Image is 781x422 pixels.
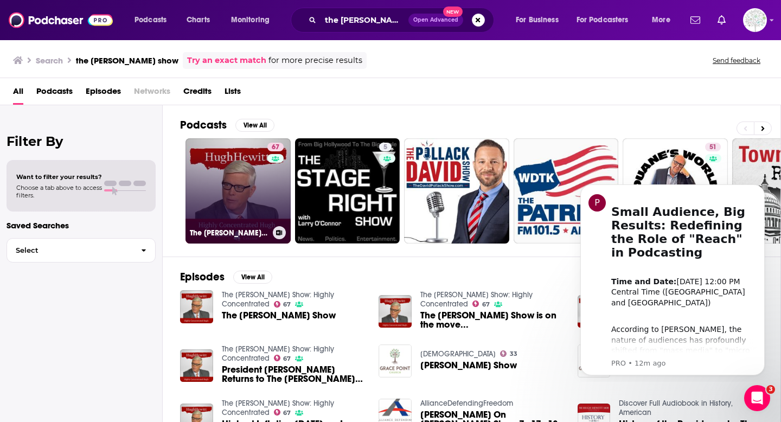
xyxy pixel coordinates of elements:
[482,302,490,307] span: 67
[225,82,241,105] a: Lists
[301,8,504,33] div: Search podcasts, credits, & more...
[686,11,705,29] a: Show notifications dropdown
[577,12,629,28] span: For Podcasters
[743,8,767,32] span: Logged in as WunderTanya
[652,12,670,28] span: More
[16,173,102,181] span: Want to filter your results?
[76,55,178,66] h3: the [PERSON_NAME] show
[420,361,517,370] a: Hugh Hewitt Show
[127,11,181,29] button: open menu
[9,10,113,30] img: Podchaser - Follow, Share and Rate Podcasts
[231,12,270,28] span: Monitoring
[180,118,227,132] h2: Podcasts
[187,12,210,28] span: Charts
[743,8,767,32] img: User Profile
[413,17,458,23] span: Open Advanced
[134,82,170,105] span: Networks
[713,11,730,29] a: Show notifications dropdown
[443,7,463,17] span: New
[222,365,366,383] a: President Trump Returns to The Hugh Hewitt Show To Talk China, Iran, Submarines…and the NFL
[7,133,156,149] h2: Filter By
[267,143,284,151] a: 67
[420,361,517,370] span: [PERSON_NAME] Show
[190,228,268,238] h3: The [PERSON_NAME] Show: Highly Concentrated
[16,184,102,199] span: Choose a tab above to access filters.
[420,349,496,359] a: Grace Point Church
[180,349,213,382] img: President Trump Returns to The Hugh Hewitt Show To Talk China, Iran, Submarines…and the NFL
[766,385,775,394] span: 3
[420,311,565,329] a: The Hugh Hewitt Show is on the move...
[222,344,334,363] a: The Hugh Hewitt Show: Highly Concentrated
[408,14,463,27] button: Open AdvancedNew
[180,11,216,29] a: Charts
[7,247,132,254] span: Select
[223,11,284,29] button: open menu
[564,175,781,382] iframe: Intercom notifications message
[233,271,272,284] button: View All
[321,11,408,29] input: Search podcasts, credits, & more...
[36,82,73,105] a: Podcasts
[508,11,572,29] button: open menu
[623,138,728,244] a: 51
[619,399,733,417] a: Discover Full Audiobook in History, American
[274,409,291,415] a: 67
[283,302,291,307] span: 67
[222,290,334,309] a: The Hugh Hewitt Show: Highly Concentrated
[472,300,490,307] a: 67
[272,142,279,153] span: 67
[7,238,156,263] button: Select
[295,138,400,244] a: 5
[274,301,291,308] a: 67
[709,142,716,153] span: 51
[274,355,291,361] a: 67
[185,138,291,244] a: 67The [PERSON_NAME] Show: Highly Concentrated
[86,82,121,105] a: Episodes
[187,54,266,67] a: Try an exact match
[420,399,513,408] a: AllianceDefendingFreedom
[379,344,412,378] img: Hugh Hewitt Show
[283,411,291,415] span: 67
[180,270,225,284] h2: Episodes
[7,220,156,231] p: Saved Searches
[135,12,167,28] span: Podcasts
[222,399,334,417] a: The Hugh Hewitt Show: Highly Concentrated
[36,55,63,66] h3: Search
[500,350,517,357] a: 33
[383,142,387,153] span: 5
[222,311,336,320] span: The [PERSON_NAME] Show
[235,119,274,132] button: View All
[13,82,23,105] a: All
[510,351,517,356] span: 33
[743,8,767,32] button: Show profile menu
[183,82,212,105] a: Credits
[222,311,336,320] a: The Hugh Hewitt Show
[379,295,412,328] img: The Hugh Hewitt Show is on the move...
[516,12,559,28] span: For Business
[569,11,644,29] button: open menu
[268,54,362,67] span: for more precise results
[222,365,366,383] span: President [PERSON_NAME] Returns to The [PERSON_NAME] Show To Talk [GEOGRAPHIC_DATA], [GEOGRAPHIC_...
[379,143,392,151] a: 5
[705,143,721,151] a: 51
[709,56,764,65] button: Send feedback
[180,290,213,323] img: The Hugh Hewitt Show
[744,385,770,411] iframe: Intercom live chat
[283,356,291,361] span: 67
[180,118,274,132] a: PodcastsView All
